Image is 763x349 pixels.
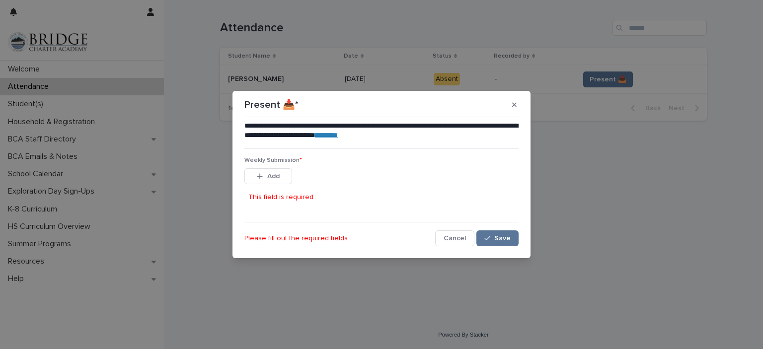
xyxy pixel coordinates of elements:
[244,99,299,111] p: Present 📥*
[244,157,302,163] span: Weekly Submission
[476,230,519,246] button: Save
[494,235,511,242] span: Save
[248,192,313,203] p: This field is required
[244,234,435,243] p: Please fill out the required fields
[444,235,466,242] span: Cancel
[244,168,292,184] button: Add
[267,173,280,180] span: Add
[435,230,474,246] button: Cancel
